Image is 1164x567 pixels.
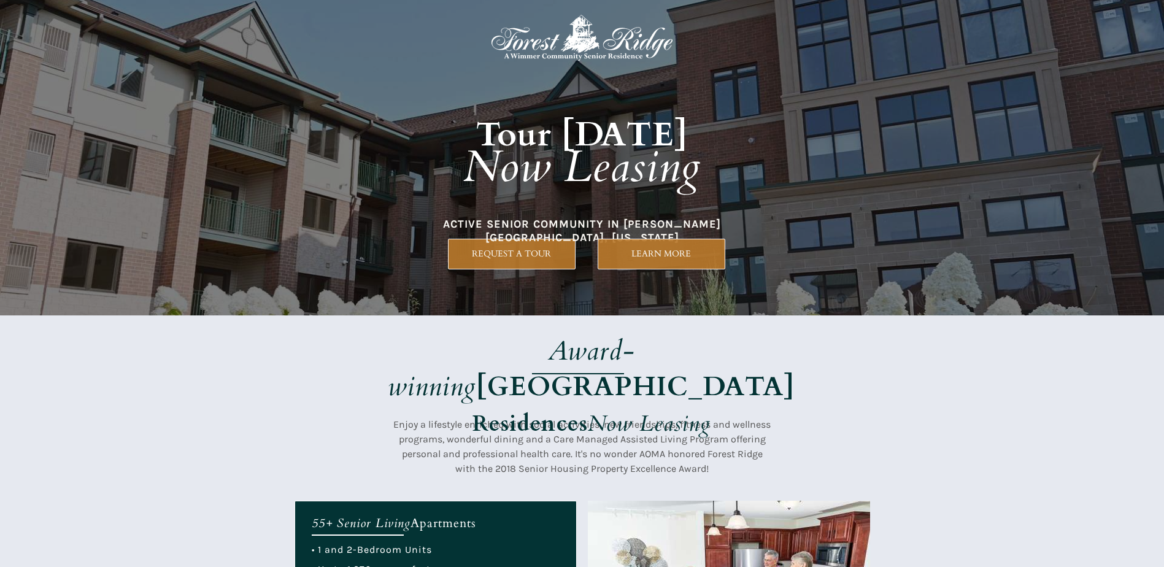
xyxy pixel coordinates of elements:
span: LEARN MORE [598,249,725,259]
a: LEARN MORE [598,239,725,269]
em: Now Leasing [463,137,701,197]
strong: Residences [472,409,588,439]
span: • 1 and 2-Bedroom Units [312,544,432,555]
span: REQUEST A TOUR [449,249,575,259]
em: Award-winning [388,333,635,405]
a: REQUEST A TOUR [448,239,576,269]
em: 55+ Senior Living [312,515,410,531]
em: Now Leasing [588,409,711,439]
span: ACTIVE SENIOR COMMUNITY IN [PERSON_NAME][GEOGRAPHIC_DATA], [US_STATE] [443,217,721,244]
span: Apartments [410,515,476,531]
strong: [GEOGRAPHIC_DATA] [476,368,795,405]
strong: Tour [DATE] [476,112,688,158]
